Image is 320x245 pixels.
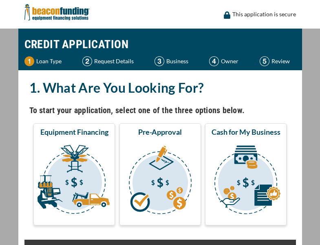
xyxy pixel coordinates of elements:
button: Pre-Approval [119,123,201,225]
span: Equipment Financing [40,127,108,137]
img: Pre-Approval [121,140,199,222]
h2: 1. What Are You Looking For? [29,78,291,97]
img: Step 5 [260,56,269,66]
p: This application is secure [232,9,296,19]
p: Review [271,56,290,66]
img: Step 2 [82,56,92,66]
img: Step 3 [154,56,164,66]
p: Owner [221,56,238,66]
p: Loan Type [36,56,62,66]
img: Step 1 [24,56,34,66]
p: Business [166,56,188,66]
img: lock icon to convery security [224,11,230,19]
button: Equipment Financing [33,123,115,225]
p: Request Details [94,56,134,66]
img: Equipment Financing [35,140,113,222]
h1: CREDIT APPLICATION [24,33,296,56]
img: Cash for My Business [207,140,285,222]
button: Cash for My Business [205,123,287,225]
span: Pre-Approval [138,127,182,137]
span: Cash for My Business [212,127,280,137]
img: Step 4 [209,56,219,66]
h4: To start your application, select one of the three options below. [29,103,291,117]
